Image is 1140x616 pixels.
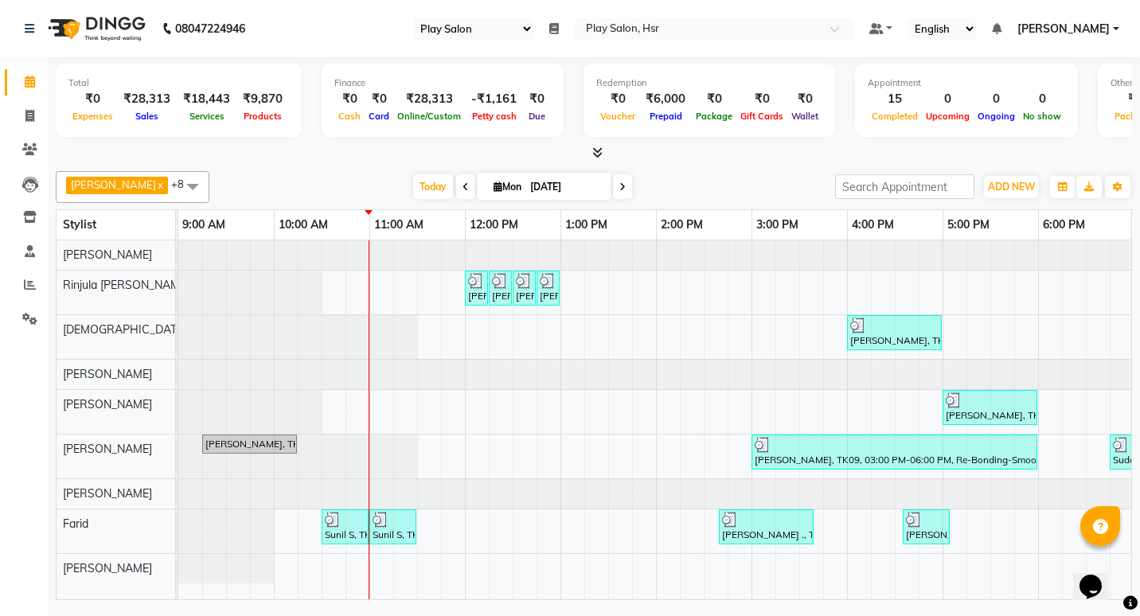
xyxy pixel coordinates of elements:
[753,437,1036,467] div: [PERSON_NAME], TK09, 03:00 PM-06:00 PM, Re-Bonding-Smoothening Short Fine Hair (NR)
[41,6,150,51] img: logo
[334,90,365,108] div: ₹0
[1039,213,1089,236] a: 6:00 PM
[334,111,365,122] span: Cash
[736,111,787,122] span: Gift Cards
[466,213,522,236] a: 12:00 PM
[63,322,276,337] span: [DEMOGRAPHIC_DATA][PERSON_NAME]
[393,90,465,108] div: ₹28,313
[240,111,286,122] span: Products
[1017,21,1110,37] span: [PERSON_NAME]
[490,273,510,303] div: [PERSON_NAME], TK03, 12:15 PM-12:30 PM, Threading-Upper Lip
[236,90,289,108] div: ₹9,870
[63,248,152,262] span: [PERSON_NAME]
[63,397,152,411] span: [PERSON_NAME]
[922,111,974,122] span: Upcoming
[868,90,922,108] div: 15
[787,111,822,122] span: Wallet
[868,111,922,122] span: Completed
[944,392,1036,423] div: [PERSON_NAME], TK05, 05:00 PM-06:00 PM, Hair Cut Men (Senior stylist)
[835,174,974,199] input: Search Appointment
[538,273,558,303] div: [PERSON_NAME], TK03, 12:45 PM-01:00 PM, Threading-Forhead
[525,175,605,199] input: 2025-09-01
[117,90,177,108] div: ₹28,313
[657,213,707,236] a: 2:00 PM
[639,90,692,108] div: ₹6,000
[323,512,367,542] div: Sunil S, TK02, 10:30 AM-11:00 AM, Hair Cut Men (Senior stylist)
[413,174,453,199] span: Today
[974,90,1019,108] div: 0
[177,90,236,108] div: ₹18,443
[720,512,812,542] div: [PERSON_NAME] ., TK07, 02:40 PM-03:40 PM, Hair Cut Men (Head Stylist)
[68,76,289,90] div: Total
[561,213,611,236] a: 1:00 PM
[868,76,1065,90] div: Appointment
[68,90,117,108] div: ₹0
[904,512,948,542] div: [PERSON_NAME], TK10, 04:35 PM-05:05 PM, [PERSON_NAME] Shaping
[984,176,1039,198] button: ADD NEW
[692,111,736,122] span: Package
[692,90,736,108] div: ₹0
[736,90,787,108] div: ₹0
[393,111,465,122] span: Online/Custom
[525,111,549,122] span: Due
[922,90,974,108] div: 0
[1019,90,1065,108] div: 0
[334,76,551,90] div: Finance
[468,111,521,122] span: Petty cash
[71,178,156,191] span: [PERSON_NAME]
[596,76,822,90] div: Redemption
[370,213,427,236] a: 11:00 AM
[1073,552,1124,600] iframe: chat widget
[68,111,117,122] span: Expenses
[752,213,802,236] a: 3:00 PM
[63,561,152,575] span: [PERSON_NAME]
[63,367,152,381] span: [PERSON_NAME]
[63,442,152,456] span: [PERSON_NAME]
[848,213,898,236] a: 4:00 PM
[974,111,1019,122] span: Ongoing
[365,90,393,108] div: ₹0
[490,181,525,193] span: Mon
[787,90,822,108] div: ₹0
[178,213,229,236] a: 9:00 AM
[371,512,415,542] div: Sunil S, TK02, 11:00 AM-11:30 AM, Hairotic Basic [PERSON_NAME] trim ritual
[365,111,393,122] span: Card
[465,90,523,108] div: -₹1,161
[63,217,96,232] span: Stylist
[849,318,940,348] div: [PERSON_NAME], TK08, 04:00 PM-05:00 PM, Advanced Pedicure
[1019,111,1065,122] span: No show
[63,278,189,292] span: Rinjula [PERSON_NAME]
[131,111,162,122] span: Sales
[204,437,295,451] div: [PERSON_NAME], TK01, 09:15 AM-10:15 AM, Hair Cut [DEMOGRAPHIC_DATA] Style Director
[514,273,534,303] div: [PERSON_NAME], TK03, 12:30 PM-12:45 PM, Threading-Chin
[596,111,639,122] span: Voucher
[988,181,1035,193] span: ADD NEW
[596,90,639,108] div: ₹0
[63,486,152,501] span: [PERSON_NAME]
[175,6,245,51] b: 08047224946
[646,111,686,122] span: Prepaid
[467,273,486,303] div: [PERSON_NAME], TK03, 12:00 PM-12:15 PM, Threading-Eye Brow Shaping
[275,213,332,236] a: 10:00 AM
[63,517,88,531] span: Farid
[185,111,228,122] span: Services
[156,178,163,191] a: x
[943,213,994,236] a: 5:00 PM
[523,90,551,108] div: ₹0
[171,177,196,190] span: +8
